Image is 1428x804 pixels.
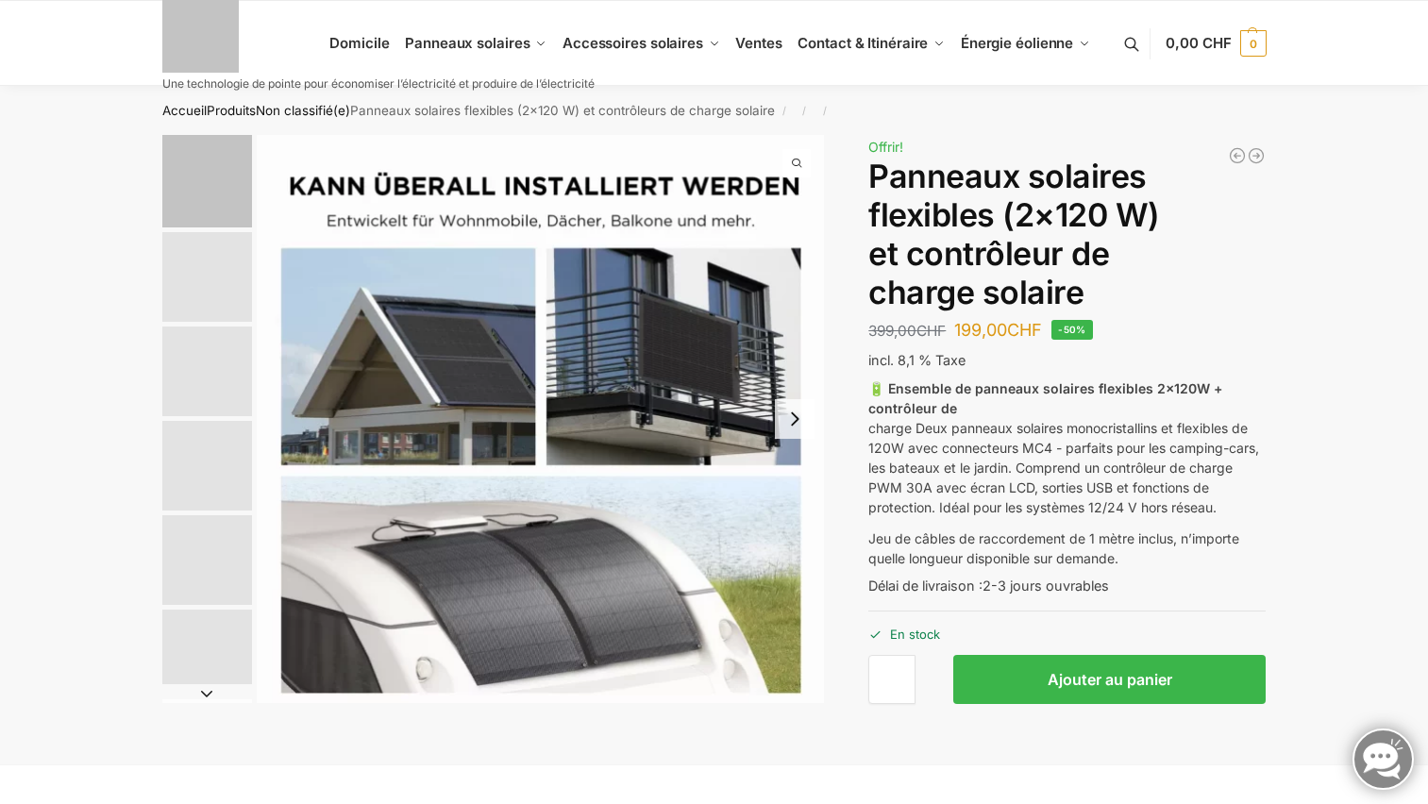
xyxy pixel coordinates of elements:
[162,421,252,511] img: s-l1600 (4)
[961,34,1073,52] span: Énergie éolienne
[1247,146,1266,165] a: Centrale électrique de balcon 1780 watts avec batterie de stockage Zendure de 4 KWh capable d’ali...
[158,512,252,607] li: 5 / 9
[868,322,946,340] bdi: 399,00 CHF
[555,1,729,86] a: Accessoires solaires
[563,34,703,52] span: Accessoires solaires
[868,352,966,368] span: incl. 8,1 % Taxe
[256,103,350,118] a: Non classifié(e)
[158,701,252,796] li: 7 / 9
[207,103,256,118] a: Produits
[162,135,252,227] img: Flexible Solar Module
[983,578,1109,594] span: 2-3 jours ouvrables
[953,655,1266,704] button: Ajouter au panier
[868,528,1266,568] p: Jeu de câbles de raccordement de 1 mètre inclus, n’importe quelle longueur disponible sur demande.
[162,610,252,699] img: Laderegeler
[815,104,834,119] span: /
[735,34,781,52] span: Ventes
[162,515,252,605] img: Flexibel in allen Bereichen
[1051,320,1093,340] span: -50%
[158,324,252,418] li: 3 / 9
[162,684,252,703] button: Diapositive suivante
[158,135,252,229] li: 1 / 9
[790,1,953,86] a: Contact & Itinéraire
[162,78,595,90] p: Une technologie de pointe pour économiser l’électricité et produire de l’électricité
[775,104,795,119] span: /
[775,399,815,439] button: Next slide
[868,655,916,704] input: Quantité de produit
[1166,34,1231,52] span: 0,00 CHF
[868,578,1109,594] span: Délai de livraison :
[158,607,252,701] li: 6 / 9
[1240,30,1267,57] span: 0
[162,103,775,118] font: Panneaux solaires flexibles (2×120 W) et contrôleurs de charge solaire
[162,232,252,322] img: Flexibles Solarmodul 120 watt
[954,320,1042,340] bdi: 199,00 CHF
[128,86,1300,135] nav: Fil d’Ariane
[868,158,1266,311] h1: Panneaux solaires flexibles (2×120 W) et contrôleur de charge solaire
[162,103,207,118] a: Accueil
[162,327,252,416] img: Flexibel unendlich viele Einsatzmöglichkeiten
[158,418,252,512] li: 4 / 9
[868,378,1266,517] p: charge Deux panneaux solaires monocristallins et flexibles de 120W avec connecteurs MC4 - parfait...
[1166,15,1266,72] a: 0,00 CHF 0
[868,380,1222,416] strong: 🔋 Ensemble de panneaux solaires flexibles 2×120W + contrôleur de
[868,139,903,155] span: Offrir!
[1228,146,1247,165] a: Centrale électrique de balcon 890/600 watt verre bificial / verre
[798,34,928,52] span: Contact & Itinéraire
[257,135,825,703] a: Modules solaires flexibles pour camping-cars Camping BalconL L960 9
[257,135,825,703] img: Flexible Solar Module
[728,1,790,86] a: Ventes
[868,611,1266,644] p: En stock
[953,1,1099,86] a: Énergie éolienne
[257,135,825,703] li: 1 / 9
[795,104,815,119] span: /
[158,229,252,324] li: 2 / 9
